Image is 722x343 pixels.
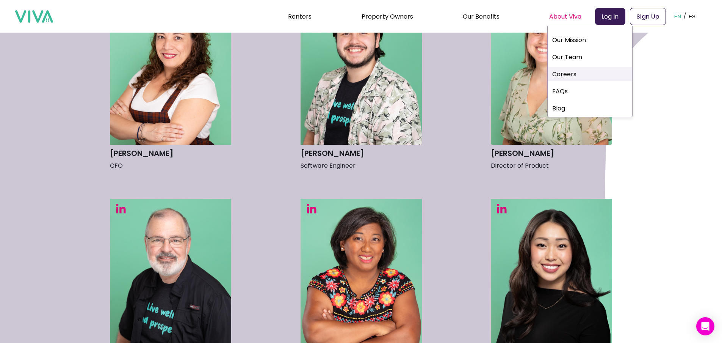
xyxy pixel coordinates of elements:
[288,12,312,21] a: Renters
[548,33,632,47] a: Our Mission
[15,10,53,23] img: viva
[548,84,632,98] a: FAQs
[630,8,666,25] a: Sign Up
[549,7,581,26] div: About Viva
[548,67,632,81] a: Careers
[362,12,413,21] a: Property Owners
[548,50,632,64] a: Our Team
[491,147,612,160] h3: [PERSON_NAME]
[548,101,632,115] a: Blog
[301,160,422,171] p: Software Engineer
[496,203,507,214] img: LinkedIn
[306,203,317,214] img: LinkedIn
[463,7,500,26] div: Our Benefits
[116,203,126,214] img: LinkedIn
[110,160,231,171] p: CFO
[491,160,612,171] p: Director of Product
[595,8,625,25] a: Log In
[696,317,714,335] div: Open Intercom Messenger
[672,5,684,28] button: EN
[110,147,231,160] h3: [PERSON_NAME]
[301,147,422,160] h3: [PERSON_NAME]
[683,11,686,22] p: /
[686,5,698,28] button: ES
